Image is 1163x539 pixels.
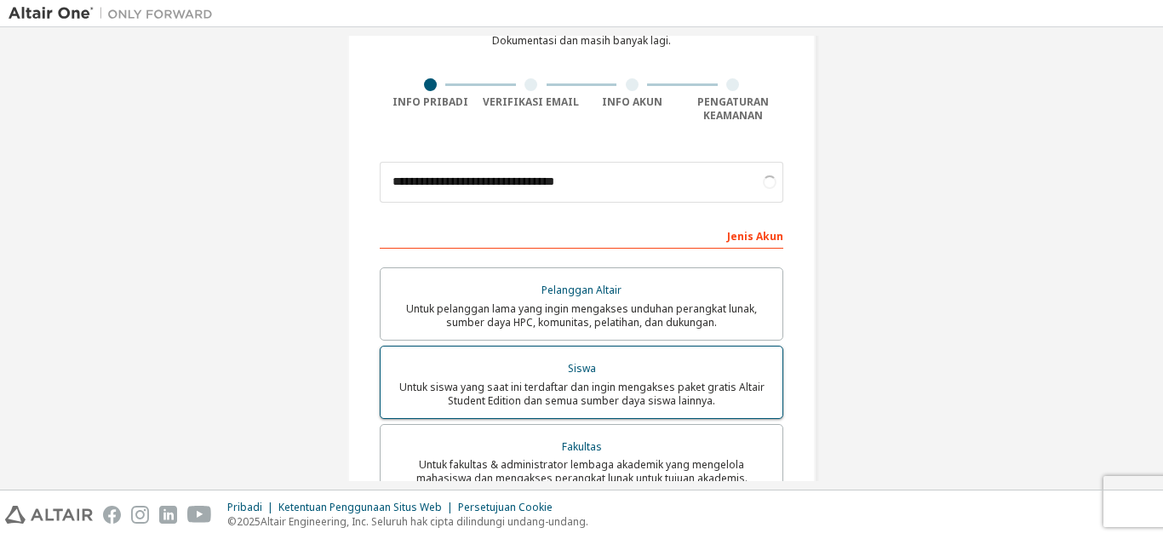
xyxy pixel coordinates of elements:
font: © [227,514,237,529]
font: Untuk fakultas & administrator lembaga akademik yang mengelola mahasiswa dan mengakses perangkat ... [416,457,748,485]
font: Untuk pelanggan lama yang ingin mengakses unduhan perangkat lunak, sumber daya HPC, komunitas, pe... [406,301,757,330]
font: Pribadi [227,500,262,514]
img: facebook.svg [103,506,121,524]
font: Fakultas [562,439,602,454]
font: Siswa [568,361,596,376]
img: Altair Satu [9,5,221,22]
font: Persetujuan Cookie [458,500,553,514]
font: Info Pribadi [392,95,468,109]
font: Pelanggan Altair [541,283,622,297]
font: Pengaturan Keamanan [697,95,769,123]
font: Altair Engineering, Inc. Seluruh hak cipta dilindungi undang-undang. [261,514,588,529]
font: Verifikasi Email [483,95,579,109]
font: Ketentuan Penggunaan Situs Web [278,500,442,514]
font: Dokumentasi dan masih banyak lagi. [492,33,671,48]
img: linkedin.svg [159,506,177,524]
img: youtube.svg [187,506,212,524]
font: 2025 [237,514,261,529]
font: Info Akun [602,95,662,109]
font: Untuk siswa yang saat ini terdaftar dan ingin mengakses paket gratis Altair Student Edition dan s... [399,380,765,408]
font: Jenis Akun [727,229,783,244]
img: instagram.svg [131,506,149,524]
img: altair_logo.svg [5,506,93,524]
